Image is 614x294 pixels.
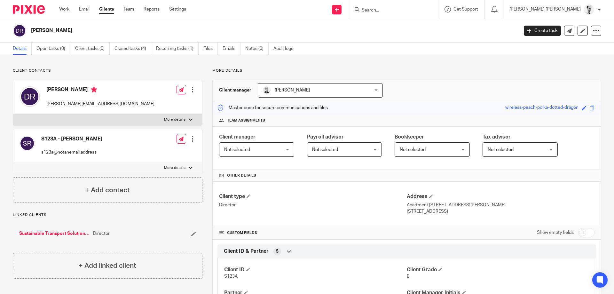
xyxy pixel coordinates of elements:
[224,266,407,273] h4: Client ID
[46,101,154,107] p: [PERSON_NAME][EMAIL_ADDRESS][DOMAIN_NAME]
[488,147,514,152] span: Not selected
[407,274,410,279] span: B
[114,43,151,55] a: Closed tasks (4)
[263,86,271,94] img: Dave_2025.jpg
[20,86,40,107] img: svg%3E
[395,134,424,139] span: Bookkeeper
[93,230,110,237] span: Director
[13,24,26,37] img: svg%3E
[123,6,134,12] a: Team
[245,43,269,55] a: Notes (0)
[483,134,511,139] span: Tax advisor
[584,4,594,15] img: Mass_2025.jpg
[41,149,102,155] p: s123a@notanemail.address
[31,27,418,34] h2: [PERSON_NAME]
[400,147,426,152] span: Not selected
[75,43,110,55] a: Client tasks (0)
[407,202,594,208] p: Apartment [STREET_ADDRESS][PERSON_NAME]
[407,193,594,200] h4: Address
[217,105,328,111] p: Master code for secure communications and files
[144,6,160,12] a: Reports
[212,68,601,73] p: More details
[99,6,114,12] a: Clients
[223,43,240,55] a: Emails
[407,208,594,215] p: [STREET_ADDRESS]
[227,173,256,178] span: Other details
[164,117,185,122] p: More details
[312,147,338,152] span: Not selected
[79,261,136,271] h4: + Add linked client
[20,136,35,151] img: svg%3E
[79,6,90,12] a: Email
[505,104,579,112] div: wireless-peach-polka-dotted-dragon
[19,230,90,237] a: Sustainable Transport Solutions Ltd
[227,118,265,123] span: Team assignments
[219,193,407,200] h4: Client type
[361,8,419,13] input: Search
[219,87,251,93] h3: Client manager
[85,185,130,195] h4: + Add contact
[537,229,574,236] label: Show empty fields
[275,88,310,92] span: [PERSON_NAME]
[156,43,199,55] a: Recurring tasks (1)
[13,43,32,55] a: Details
[41,136,102,142] h4: S123A - [PERSON_NAME]
[169,6,186,12] a: Settings
[276,248,279,255] span: 5
[13,212,202,218] p: Linked clients
[453,7,478,12] span: Get Support
[509,6,581,12] p: [PERSON_NAME] [PERSON_NAME]
[407,266,589,273] h4: Client Grade
[13,5,45,14] img: Pixie
[46,86,154,94] h4: [PERSON_NAME]
[203,43,218,55] a: Files
[224,147,250,152] span: Not selected
[13,68,202,73] p: Client contacts
[219,202,407,208] p: Director
[164,165,185,171] p: More details
[524,26,561,36] a: Create task
[224,248,269,255] span: Client ID & Partner
[307,134,344,139] span: Payroll advisor
[219,230,407,235] h4: CUSTOM FIELDS
[219,134,256,139] span: Client manager
[224,274,238,279] span: S123A
[36,43,70,55] a: Open tasks (0)
[91,86,97,93] i: Primary
[59,6,69,12] a: Work
[273,43,298,55] a: Audit logs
